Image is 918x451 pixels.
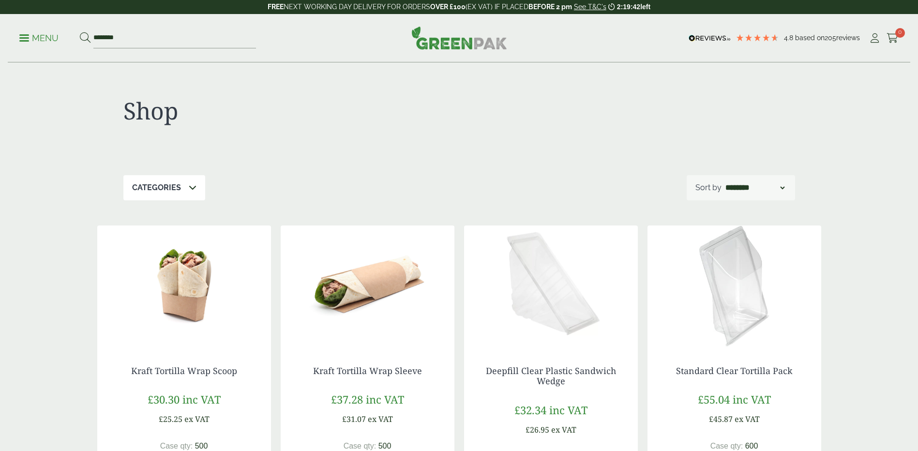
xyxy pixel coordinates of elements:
p: Sort by [695,182,722,194]
img: 5430063E Kraft Tortilla Wrap Scoop TS2 with Wrap contents [97,225,271,346]
span: £55.04 [698,392,730,406]
a: Standard Clear Tortilla Pack [676,365,793,376]
img: GreenPak Supplies [411,26,507,49]
strong: BEFORE 2 pm [528,3,572,11]
span: 4.8 [784,34,795,42]
a: See T&C's [574,3,606,11]
img: 2530049 Standard Clear Totilla Pack [647,225,821,346]
p: Menu [19,32,59,44]
span: 600 [745,442,758,450]
span: £32.34 [514,403,546,417]
strong: OVER £100 [430,3,466,11]
a: 0 [887,31,899,45]
span: inc VAT [733,392,771,406]
span: Case qty: [344,442,376,450]
span: 500 [195,442,208,450]
span: £25.25 [159,414,182,424]
i: Cart [887,33,899,43]
span: 205 [825,34,836,42]
span: £45.87 [709,414,733,424]
div: 4.79 Stars [736,33,779,42]
span: £26.95 [526,424,549,435]
span: 2:19:42 [617,3,640,11]
span: ex VAT [368,414,393,424]
span: 500 [378,442,391,450]
span: left [640,3,650,11]
span: ex VAT [184,414,210,424]
a: Deepfill Clear Plastic Sandwich Wedge [486,365,616,387]
img: REVIEWS.io [689,35,731,42]
strong: FREE [268,3,284,11]
p: Categories [132,182,181,194]
span: 0 [895,28,905,38]
span: inc VAT [366,392,404,406]
span: Based on [795,34,825,42]
span: inc VAT [182,392,221,406]
img: deep fill wedge [464,225,638,346]
span: £31.07 [342,414,366,424]
span: ex VAT [551,424,576,435]
img: 5430063D Kraft Tortilla Wrap Sleeve TS4 with Wrap contents.jpg [281,225,454,346]
a: Kraft Tortilla Wrap Scoop [131,365,237,376]
span: reviews [836,34,860,42]
select: Shop order [723,182,786,194]
h1: Shop [123,97,459,125]
span: ex VAT [735,414,760,424]
span: Case qty: [710,442,743,450]
a: Kraft Tortilla Wrap Sleeve [313,365,422,376]
a: Menu [19,32,59,42]
span: Case qty: [160,442,193,450]
span: £37.28 [331,392,363,406]
span: £30.30 [148,392,180,406]
i: My Account [869,33,881,43]
span: inc VAT [549,403,587,417]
